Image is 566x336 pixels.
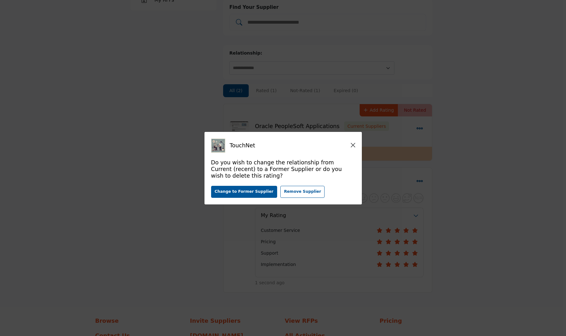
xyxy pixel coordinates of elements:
span: Remove Supplier [284,189,321,194]
h5: TouchNet [230,142,351,149]
button: Remove Supplier [280,186,325,198]
div: Close [351,142,355,149]
span: Change to Former Supplier [215,189,273,194]
h5: Do you wish to change the relationship from Current (recent) to a Former Supplier or do you wish ... [211,159,355,179]
img: Company Logo [211,139,225,153]
button: Change to Former Supplier [211,186,277,198]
